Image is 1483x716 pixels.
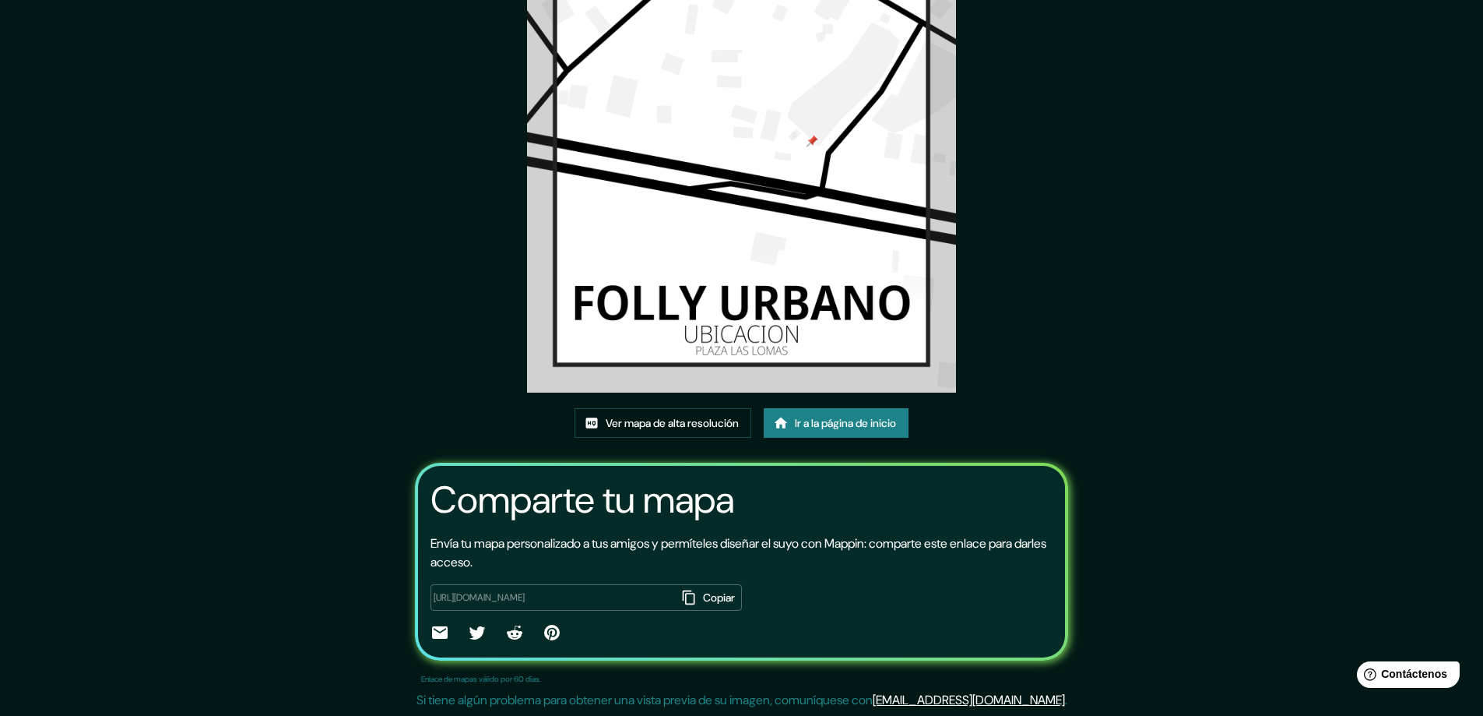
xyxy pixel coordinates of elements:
font: Ir a la página de inicio [795,417,896,431]
a: [EMAIL_ADDRESS][DOMAIN_NAME] [873,692,1065,708]
font: Ver mapa de alta resolución [606,417,739,431]
a: Ir a la página de inicio [764,408,908,438]
font: Envía tu mapa personalizado a tus amigos y permíteles diseñar el suyo con Mappin: comparte este e... [430,535,1046,570]
a: Ver mapa de alta resolución [575,408,751,438]
font: . [1065,692,1067,708]
font: Copiar [703,591,735,605]
font: Si tiene algún problema para obtener una vista previa de su imagen, comuníquese con [416,692,873,708]
font: Enlace de mapas válido por 60 días. [421,674,541,684]
font: Comparte tu mapa [430,475,734,524]
iframe: Lanzador de widgets de ayuda [1344,655,1466,699]
button: Copiar [677,584,742,611]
